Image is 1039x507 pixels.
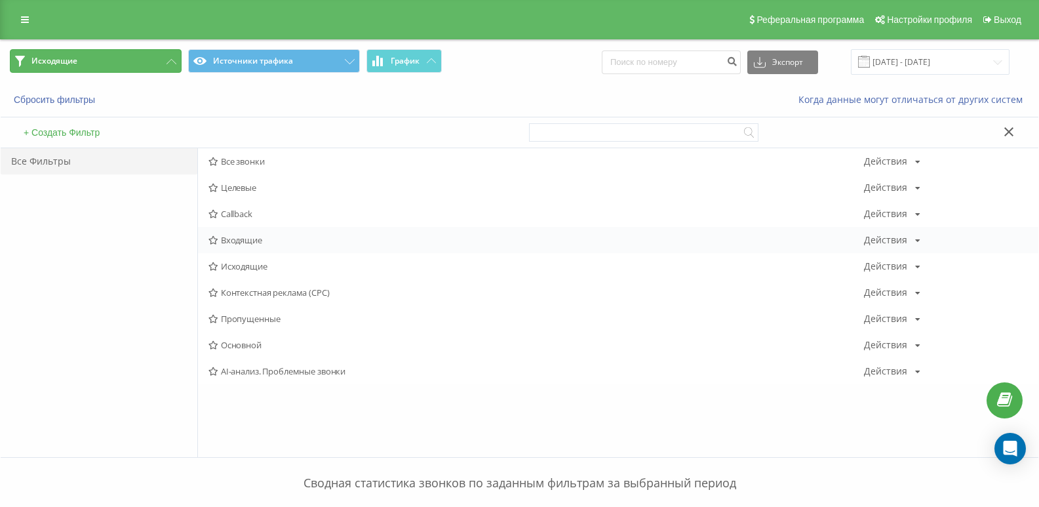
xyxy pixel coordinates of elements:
span: Реферальная программа [756,14,864,25]
div: Действия [864,157,907,166]
button: Источники трафика [188,49,360,73]
div: Действия [864,367,907,376]
p: Сводная статистика звонков по заданным фильтрам за выбранный период [10,449,1029,492]
div: Действия [864,209,907,218]
button: Закрыть [1000,126,1019,140]
span: Целевые [208,183,864,192]
button: Исходящие [10,49,182,73]
a: Когда данные могут отличаться от других систем [798,93,1029,106]
span: Все звонки [208,157,864,166]
button: Сбросить фильтры [10,94,102,106]
div: Действия [864,262,907,271]
span: Входящие [208,235,864,245]
span: Исходящие [31,56,77,66]
span: Контекстная реклама (CPC) [208,288,864,297]
div: Действия [864,288,907,297]
span: График [391,56,420,66]
div: Действия [864,314,907,323]
div: Open Intercom Messenger [994,433,1026,464]
div: Действия [864,235,907,245]
button: Экспорт [747,51,818,74]
span: Основной [208,340,864,350]
span: Настройки профиля [887,14,972,25]
span: Исходящие [208,262,864,271]
input: Поиск по номеру [602,51,741,74]
div: Действия [864,340,907,350]
div: Действия [864,183,907,192]
span: AI-анализ. Проблемные звонки [208,367,864,376]
button: График [366,49,442,73]
div: Все Фильтры [1,148,197,174]
button: + Создать Фильтр [20,127,104,138]
span: Выход [994,14,1021,25]
span: Callback [208,209,864,218]
span: Пропущенные [208,314,864,323]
